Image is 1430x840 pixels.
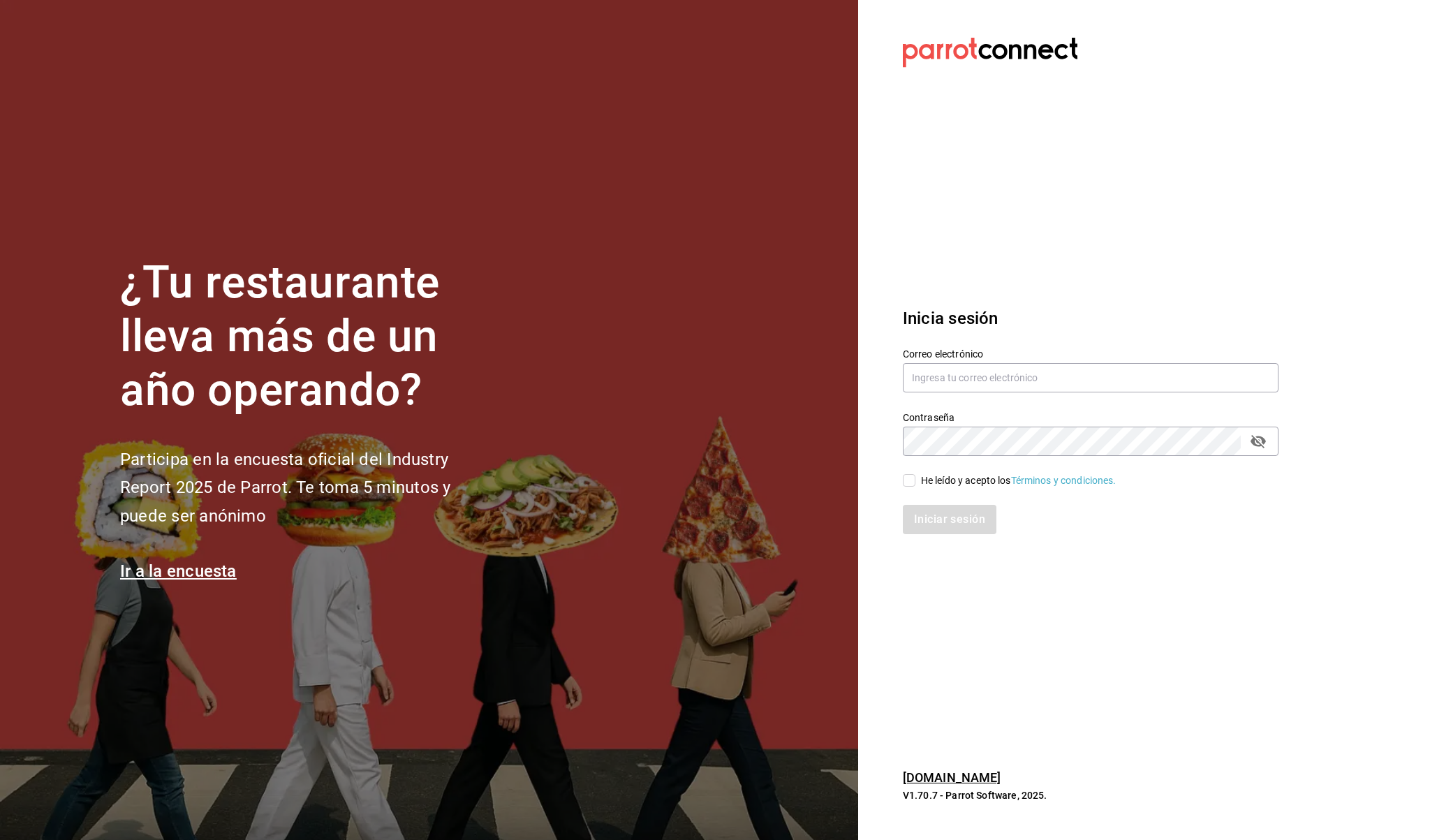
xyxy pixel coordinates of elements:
h3: Inicia sesión [903,306,1278,331]
h2: Participa en la encuesta oficial del Industry Report 2025 de Parrot. Te toma 5 minutos y puede se... [120,445,497,531]
button: passwordField [1246,429,1270,453]
a: Términos y condiciones. [1011,475,1116,486]
a: [DOMAIN_NAME] [903,770,1001,785]
label: Contraseña [903,413,1278,422]
p: V1.70.7 - Parrot Software, 2025. [903,788,1278,802]
div: He leído y acepto los [921,473,1116,488]
input: Ingresa tu correo electrónico [903,363,1278,392]
label: Correo electrónico [903,349,1278,359]
h1: ¿Tu restaurante lleva más de un año operando? [120,256,497,417]
a: Ir a la encuesta [120,561,237,581]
